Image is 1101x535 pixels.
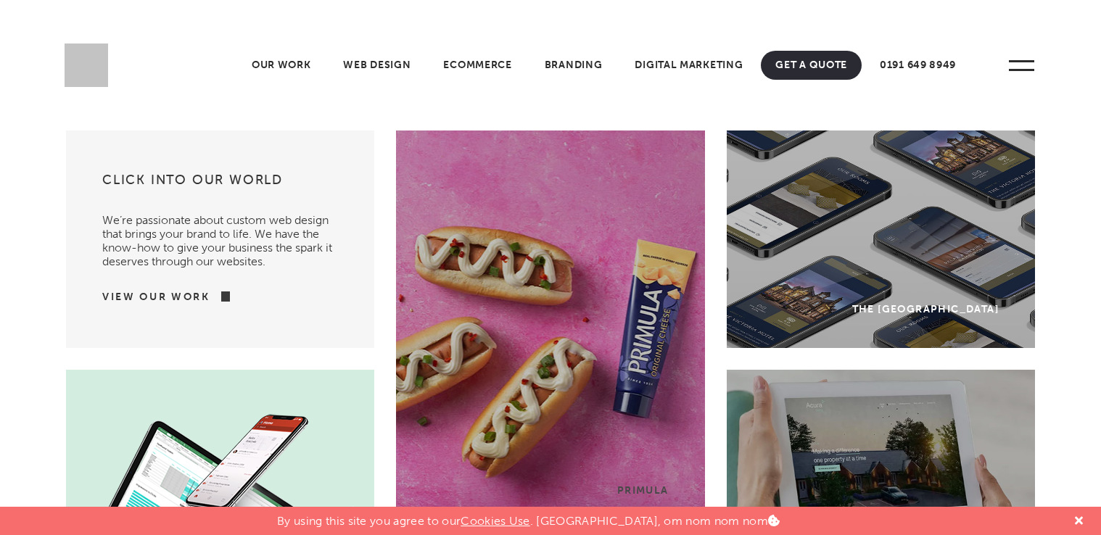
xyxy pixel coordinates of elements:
[329,51,425,80] a: Web Design
[429,51,526,80] a: Ecommerce
[102,171,338,199] h3: Click into our world
[65,43,108,87] img: Sleeky Web Design Newcastle
[865,51,970,80] a: 0191 649 8949
[210,291,230,302] img: arrow
[277,507,780,528] p: By using this site you agree to our . [GEOGRAPHIC_DATA], om nom nom nom
[617,484,669,497] div: Primula
[102,199,338,268] p: We’re passionate about custom web design that brings your brand to life. We have the know-how to ...
[727,130,1035,348] a: The [GEOGRAPHIC_DATA]
[237,51,326,80] a: Our Work
[461,514,530,528] a: Cookies Use
[761,51,862,80] a: Get A Quote
[396,130,704,529] a: Primula
[102,290,210,304] a: View Our Work
[530,51,617,80] a: Branding
[852,303,999,315] div: The [GEOGRAPHIC_DATA]
[620,51,757,80] a: Digital Marketing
